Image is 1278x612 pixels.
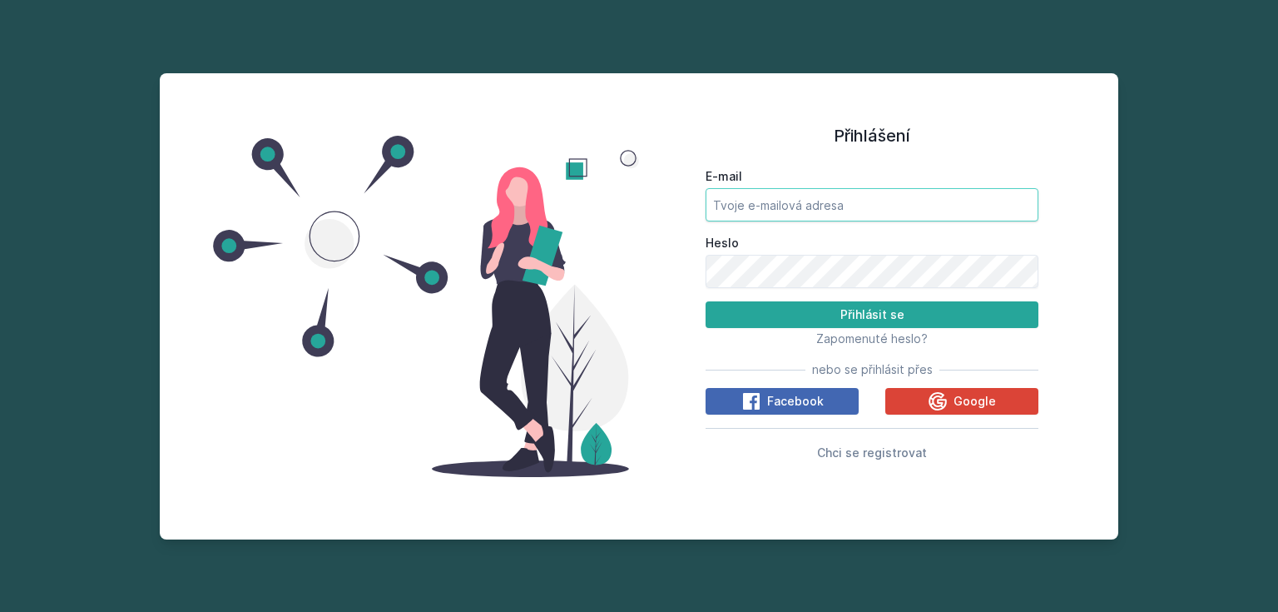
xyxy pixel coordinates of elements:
button: Přihlásit se [706,301,1038,328]
button: Chci se registrovat [817,442,927,462]
span: Chci se registrovat [817,445,927,460]
span: nebo se přihlásit přes [812,361,933,378]
span: Facebook [767,393,824,410]
span: Zapomenuté heslo? [816,331,928,346]
input: Tvoje e-mailová adresa [706,188,1038,221]
h1: Přihlášení [706,123,1038,148]
label: Heslo [706,235,1038,251]
span: Google [954,393,996,410]
button: Google [885,388,1038,415]
button: Facebook [706,388,859,415]
label: E-mail [706,168,1038,185]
